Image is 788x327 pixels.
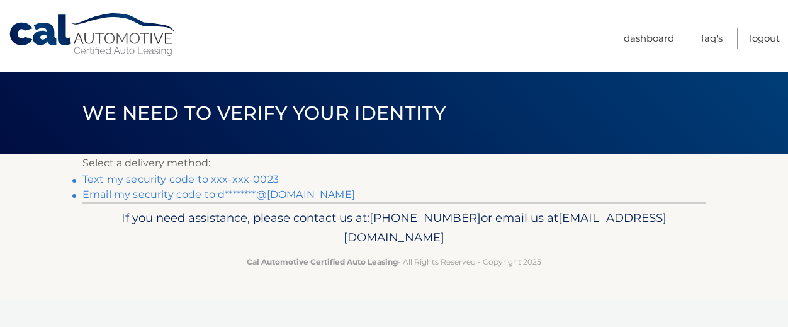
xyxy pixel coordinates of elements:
[82,188,355,200] a: Email my security code to d********@[DOMAIN_NAME]
[8,13,178,57] a: Cal Automotive
[701,28,723,49] a: FAQ's
[82,173,279,185] a: Text my security code to xxx-xxx-0023
[369,210,481,225] span: [PHONE_NUMBER]
[82,101,446,125] span: We need to verify your identity
[624,28,674,49] a: Dashboard
[750,28,780,49] a: Logout
[91,208,697,248] p: If you need assistance, please contact us at: or email us at
[91,255,697,268] p: - All Rights Reserved - Copyright 2025
[82,154,706,172] p: Select a delivery method:
[247,257,398,267] strong: Cal Automotive Certified Auto Leasing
